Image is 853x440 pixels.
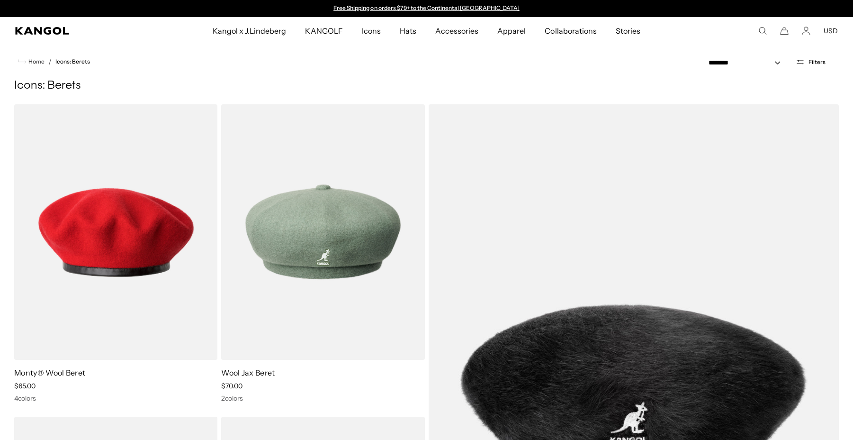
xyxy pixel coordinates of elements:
a: Home [18,57,45,66]
img: Wool Jax Beret [221,104,424,360]
div: 4 colors [14,394,217,403]
span: Home [27,58,45,65]
span: KANGOLF [305,17,342,45]
img: Monty® Wool Beret [14,104,217,360]
span: Icons [362,17,381,45]
a: Kangol x J.Lindeberg [203,17,296,45]
div: 2 colors [221,394,424,403]
h1: Icons: Berets [14,79,839,93]
a: Hats [390,17,426,45]
a: Wool Jax Beret [221,368,275,377]
a: Icons [352,17,390,45]
button: USD [824,27,838,35]
span: Accessories [435,17,478,45]
span: Filters [808,59,826,65]
a: Stories [606,17,650,45]
a: Monty® Wool Beret [14,368,85,377]
span: Hats [400,17,416,45]
button: Cart [780,27,789,35]
a: Collaborations [535,17,606,45]
a: Icons: Berets [55,58,90,65]
button: Open filters [790,58,831,66]
div: 1 of 2 [329,5,524,12]
div: Announcement [329,5,524,12]
a: Apparel [488,17,535,45]
span: Collaborations [545,17,596,45]
span: $65.00 [14,382,36,390]
a: Accessories [426,17,488,45]
a: Free Shipping on orders $79+ to the Continental [GEOGRAPHIC_DATA] [333,4,520,11]
li: / [45,56,52,67]
a: Account [802,27,810,35]
summary: Search here [758,27,767,35]
select: Sort by: Featured [705,58,790,68]
span: Apparel [497,17,526,45]
slideshow-component: Announcement bar [329,5,524,12]
a: Kangol [15,27,141,35]
span: Stories [616,17,640,45]
span: $70.00 [221,382,242,390]
a: KANGOLF [296,17,352,45]
span: Kangol x J.Lindeberg [213,17,287,45]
